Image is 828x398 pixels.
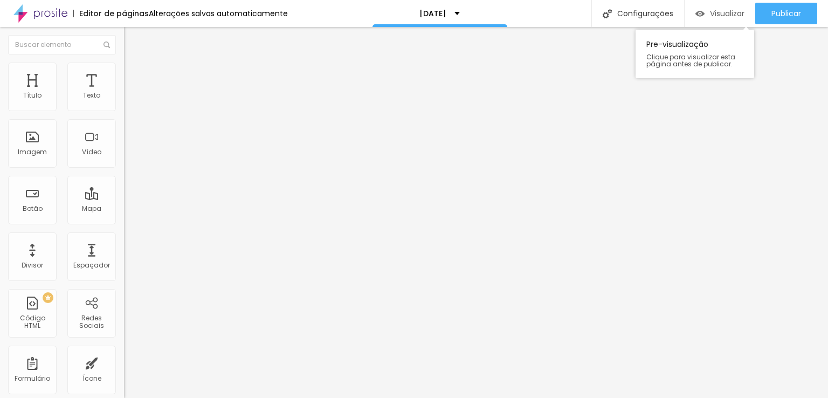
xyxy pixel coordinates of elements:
input: Buscar elemento [8,35,116,54]
div: Texto [83,92,100,99]
img: view-1.svg [695,9,705,18]
div: Pre-visualização [636,30,754,78]
div: Mapa [82,205,101,212]
div: Vídeo [82,148,101,156]
button: Publicar [755,3,817,24]
iframe: Editor [124,27,828,398]
div: Alterações salvas automaticamente [149,10,288,17]
div: Divisor [22,262,43,269]
button: Visualizar [685,3,755,24]
div: Botão [23,205,43,212]
img: Icone [103,42,110,48]
div: Editor de páginas [73,10,149,17]
img: Icone [603,9,612,18]
div: Redes Sociais [70,314,113,330]
span: Clique para visualizar esta página antes de publicar. [646,53,743,67]
div: Título [23,92,42,99]
span: Publicar [771,9,801,18]
span: Visualizar [710,9,744,18]
p: [DATE] [419,10,446,17]
div: Formulário [15,375,50,382]
div: Código HTML [11,314,53,330]
div: Espaçador [73,262,110,269]
div: Ícone [82,375,101,382]
div: Imagem [18,148,47,156]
